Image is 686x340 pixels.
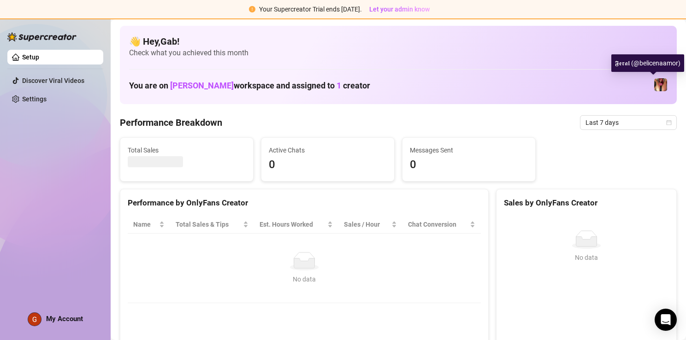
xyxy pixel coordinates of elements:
span: Messages Sent [410,145,528,155]
span: 0 [410,156,528,174]
span: calendar [666,120,672,125]
button: Let your admin know [366,4,433,15]
div: Sales by OnlyFans Creator [504,197,669,209]
div: Est. Hours Worked [260,219,325,229]
span: Name [133,219,157,229]
span: Last 7 days [585,116,671,129]
span: [PERSON_NAME] [170,81,234,90]
a: Settings [22,95,47,103]
span: Chat Conversion [408,219,468,229]
h4: Performance Breakdown [120,116,222,129]
th: Chat Conversion [402,216,481,234]
th: Total Sales & Tips [170,216,254,234]
span: Check what you achieved this month [129,48,668,58]
span: My Account [46,315,83,323]
th: Sales / Hour [338,216,402,234]
span: Your Supercreator Trial ends [DATE]. [259,6,362,13]
span: Sales / Hour [344,219,390,229]
div: 𝕱𝖊𝖗𝖆𝖑 (@belicenaamor) [611,54,684,72]
span: exclamation-circle [249,6,255,12]
img: ACg8ocKWf5nPuNgWaqT6chLbIm6K10Q3rKFaIssiC_6zdgqI4dEeJw=s96-c [28,313,41,326]
img: 𝕱𝖊𝖗𝖆𝖑 [654,78,667,91]
span: 1 [337,81,341,90]
div: Open Intercom Messenger [655,309,677,331]
span: Let your admin know [369,6,430,13]
a: Discover Viral Videos [22,77,84,84]
th: Name [128,216,170,234]
a: Setup [22,53,39,61]
span: 0 [269,156,387,174]
h1: You are on workspace and assigned to creator [129,81,370,91]
div: No data [137,274,472,284]
span: Total Sales [128,145,246,155]
span: Active Chats [269,145,387,155]
img: logo-BBDzfeDw.svg [7,32,77,41]
div: Performance by OnlyFans Creator [128,197,481,209]
span: Total Sales & Tips [176,219,241,229]
div: No data [508,252,665,263]
h4: 👋 Hey, Gab ! [129,35,668,48]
